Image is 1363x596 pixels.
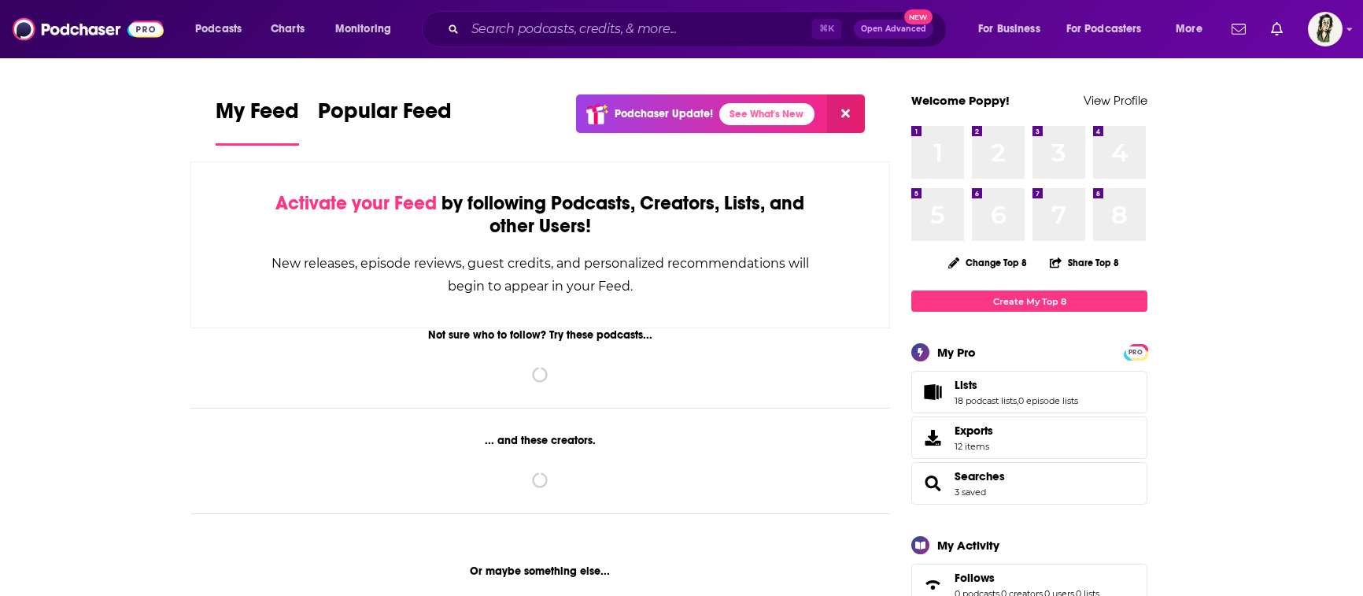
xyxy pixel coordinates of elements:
span: Exports [917,427,948,449]
div: ... and these creators. [190,434,890,447]
a: Popular Feed [318,98,452,146]
span: For Podcasters [1066,18,1142,40]
span: Activate your Feed [275,191,437,215]
span: Lists [955,378,977,392]
span: Searches [911,462,1147,505]
a: Show notifications dropdown [1225,16,1252,43]
div: Search podcasts, credits, & more... [437,11,962,47]
a: Lists [917,381,948,403]
span: Charts [271,18,305,40]
a: My Feed [216,98,299,146]
input: Search podcasts, credits, & more... [465,17,812,42]
div: My Pro [937,345,976,360]
span: Logged in as poppyhat [1308,12,1343,46]
button: open menu [1056,17,1165,42]
a: Exports [911,416,1147,459]
button: open menu [184,17,262,42]
a: Create My Top 8 [911,291,1147,312]
span: For Business [978,18,1040,40]
button: Share Top 8 [1049,247,1120,278]
span: Open Advanced [861,25,926,33]
span: PRO [1126,346,1145,358]
span: My Feed [216,98,299,134]
img: User Profile [1308,12,1343,46]
span: ⌘ K [812,19,841,39]
span: Monitoring [335,18,391,40]
img: Podchaser - Follow, Share and Rate Podcasts [13,14,164,44]
span: 12 items [955,441,993,452]
div: Or maybe something else... [190,565,890,578]
a: PRO [1126,346,1145,357]
span: Exports [955,424,993,438]
div: My Activity [937,538,999,553]
span: , [1017,395,1018,406]
a: View Profile [1084,93,1147,108]
div: Not sure who to follow? Try these podcasts... [190,328,890,342]
button: open menu [1165,17,1222,42]
span: Follows [955,571,995,585]
button: Show profile menu [1308,12,1343,46]
a: Follows [955,571,1099,585]
p: Podchaser Update! [615,107,713,120]
span: Podcasts [195,18,242,40]
a: Searches [955,469,1005,483]
button: open menu [324,17,412,42]
div: New releases, episode reviews, guest credits, and personalized recommendations will begin to appe... [270,252,811,298]
a: 0 episode lists [1018,395,1078,406]
a: Charts [260,17,314,42]
button: Change Top 8 [939,253,1036,272]
a: Show notifications dropdown [1265,16,1289,43]
a: Searches [917,472,948,494]
a: 3 saved [955,487,986,498]
a: Follows [917,574,948,596]
span: Lists [911,371,1147,413]
div: by following Podcasts, Creators, Lists, and other Users! [270,192,811,238]
a: Welcome Poppy! [911,93,1010,108]
span: More [1176,18,1202,40]
span: Popular Feed [318,98,452,134]
a: See What's New [719,103,814,125]
button: Open AdvancedNew [854,20,933,39]
button: open menu [967,17,1060,42]
span: New [904,9,933,24]
a: 18 podcast lists [955,395,1017,406]
a: Lists [955,378,1078,392]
